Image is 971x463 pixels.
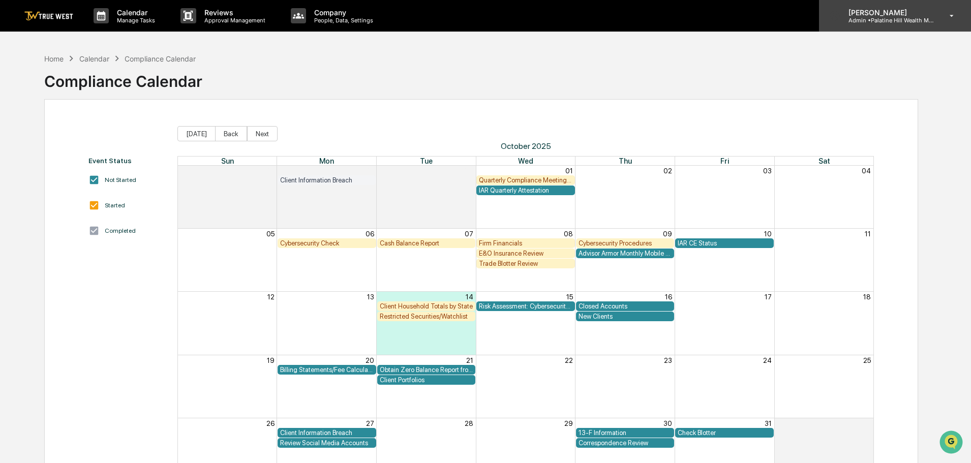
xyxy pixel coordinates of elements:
[266,230,275,238] button: 05
[20,227,64,237] span: Data Lookup
[247,126,278,141] button: Next
[678,239,771,247] div: IAR CE Status
[479,302,572,310] div: Risk Assessment: Cybersecurity and Technology Vendor Review
[380,302,473,310] div: Client Household Totals by State
[366,419,374,427] button: 27
[380,313,473,320] div: Restricted Securities/Watchlist
[319,157,334,165] span: Mon
[44,64,202,90] div: Compliance Calendar
[44,54,64,63] div: Home
[465,419,473,427] button: 28
[565,356,573,364] button: 22
[280,439,374,447] div: Review Social Media Accounts
[20,208,66,218] span: Preclearance
[6,223,68,241] a: 🔎Data Lookup
[88,157,167,165] div: Event Status
[32,138,82,146] span: [PERSON_NAME]
[109,8,160,17] p: Calendar
[10,228,18,236] div: 🔎
[518,157,533,165] span: Wed
[938,429,966,457] iframe: Open customer support
[579,250,672,257] div: Advisor Armor Monthly Mobile Applet Scan
[196,8,270,17] p: Reviews
[479,239,572,247] div: Firm Financials
[479,260,572,267] div: Trade Blotter Review
[763,356,772,364] button: 24
[10,21,185,38] p: How can we help?
[380,366,473,374] div: Obtain Zero Balance Report from Custodian
[306,17,378,24] p: People, Data, Settings
[105,176,136,183] div: Not Started
[72,252,123,260] a: Powered byPylon
[24,11,73,21] img: logo
[479,250,572,257] div: E&O Insurance Review
[863,293,871,301] button: 18
[90,138,111,146] span: [DATE]
[215,126,247,141] button: Back
[579,302,672,310] div: Closed Accounts
[79,54,109,63] div: Calendar
[579,313,672,320] div: New Clients
[266,167,275,175] button: 28
[46,78,167,88] div: Start new chat
[158,111,185,123] button: See all
[840,8,935,17] p: [PERSON_NAME]
[173,81,185,93] button: Start new chat
[70,204,130,222] a: 🗄️Attestations
[366,356,374,364] button: 20
[366,167,374,175] button: 29
[125,54,196,63] div: Compliance Calendar
[10,129,26,145] img: Tammy Steffen
[280,366,374,374] div: Billing Statements/Fee Calculations Report
[663,230,672,238] button: 09
[105,202,125,209] div: Started
[46,88,140,96] div: We're available if you need us!
[84,138,88,146] span: •
[865,230,871,238] button: 11
[420,157,433,165] span: Tue
[177,141,874,151] span: October 2025
[367,293,374,301] button: 13
[479,187,572,194] div: IAR Quarterly Attestation
[32,166,82,174] span: [PERSON_NAME]
[466,293,473,301] button: 14
[840,17,935,24] p: Admin • Palatine Hill Wealth Management
[84,166,88,174] span: •
[101,252,123,260] span: Pylon
[90,166,111,174] span: [DATE]
[84,208,126,218] span: Attestations
[564,419,573,427] button: 29
[380,239,473,247] div: Cash Balance Report
[465,167,473,175] button: 30
[466,356,473,364] button: 21
[863,356,871,364] button: 25
[6,204,70,222] a: 🖐️Preclearance
[565,167,573,175] button: 01
[280,429,374,437] div: Client Information Breach
[266,419,275,427] button: 26
[196,17,270,24] p: Approval Management
[280,239,374,247] div: Cybersecurity Check
[564,230,573,238] button: 08
[665,293,672,301] button: 16
[109,17,160,24] p: Manage Tasks
[764,230,772,238] button: 10
[306,8,378,17] p: Company
[10,78,28,96] img: 1746055101610-c473b297-6a78-478c-a979-82029cc54cd1
[267,356,275,364] button: 19
[10,209,18,217] div: 🖐️
[579,439,672,447] div: Correspondence Review
[678,429,771,437] div: Check Blotter
[280,176,374,184] div: Client Information Breach
[579,239,672,247] div: Cybersecurity Procedures
[579,429,672,437] div: 13-F Information
[566,293,573,301] button: 15
[663,167,672,175] button: 02
[765,419,772,427] button: 31
[664,356,672,364] button: 23
[765,293,772,301] button: 17
[10,156,26,172] img: Tammy Steffen
[465,230,473,238] button: 07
